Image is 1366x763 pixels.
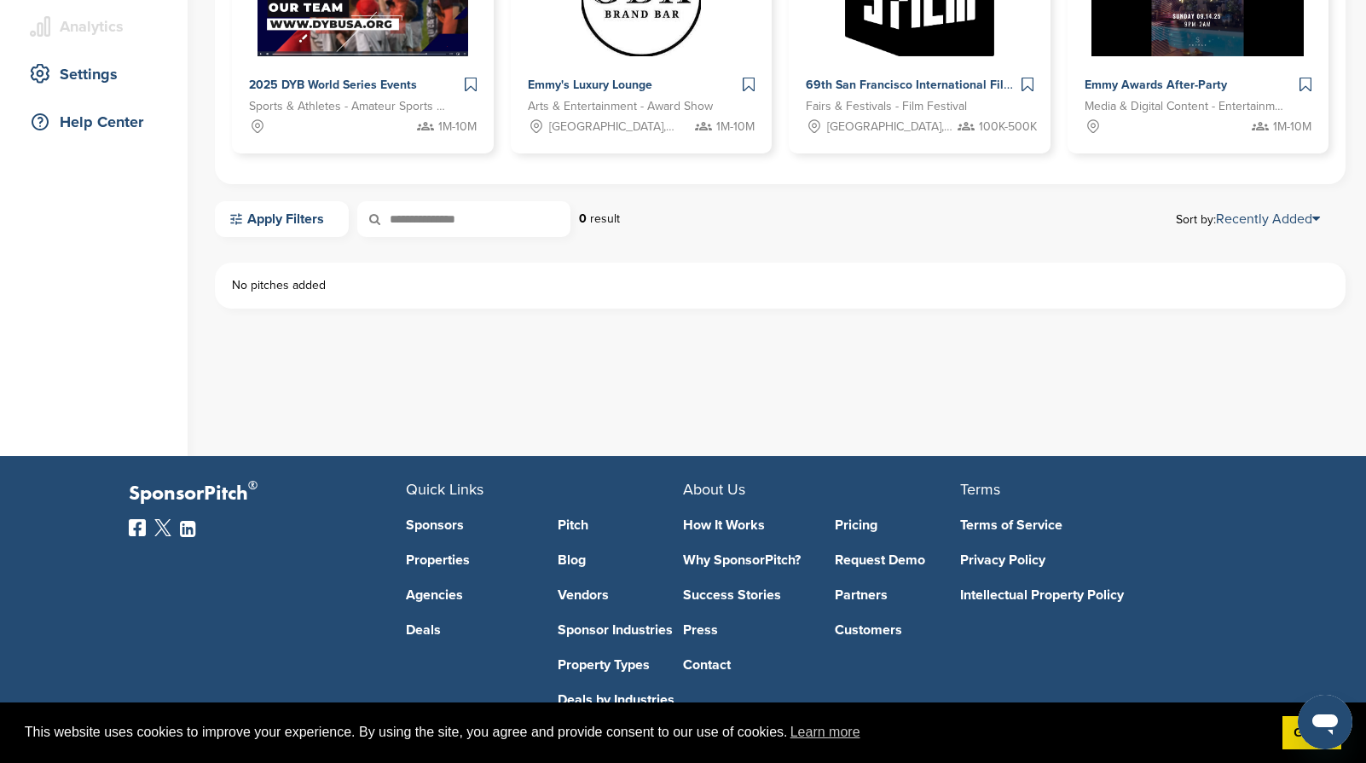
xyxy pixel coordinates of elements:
[406,588,532,602] a: Agencies
[406,480,483,499] span: Quick Links
[835,588,961,602] a: Partners
[979,118,1037,136] span: 100K-500K
[249,78,417,92] span: 2025 DYB World Series Events
[528,78,652,92] span: Emmy's Luxury Lounge
[835,553,961,567] a: Request Demo
[806,97,967,116] span: Fairs & Festivals - Film Festival
[26,59,171,90] div: Settings
[17,102,171,142] a: Help Center
[17,7,171,46] a: Analytics
[1216,211,1320,228] a: Recently Added
[683,518,809,532] a: How It Works
[835,518,961,532] a: Pricing
[835,623,961,637] a: Customers
[129,519,146,536] img: Facebook
[558,693,684,707] a: Deals by Industries
[590,211,620,226] span: result
[406,518,532,532] a: Sponsors
[248,475,258,496] span: ®
[232,280,1328,292] div: No pitches added
[1298,695,1352,749] iframe: Button to launch messaging window
[1085,97,1287,116] span: Media & Digital Content - Entertainment
[960,480,1000,499] span: Terms
[558,623,684,637] a: Sponsor Industries
[558,588,684,602] a: Vendors
[26,11,171,42] div: Analytics
[960,518,1212,532] a: Terms of Service
[960,553,1212,567] a: Privacy Policy
[215,201,349,237] a: Apply Filters
[716,118,755,136] span: 1M-10M
[549,118,675,136] span: [GEOGRAPHIC_DATA], [GEOGRAPHIC_DATA]
[154,519,171,536] img: Twitter
[683,480,745,499] span: About Us
[1085,78,1227,92] span: Emmy Awards After-Party
[26,107,171,137] div: Help Center
[683,553,809,567] a: Why SponsorPitch?
[558,518,684,532] a: Pitch
[438,118,477,136] span: 1M-10M
[528,97,713,116] span: Arts & Entertainment - Award Show
[960,588,1212,602] a: Intellectual Property Policy
[406,553,532,567] a: Properties
[1176,212,1320,226] span: Sort by:
[558,658,684,672] a: Property Types
[25,720,1269,745] span: This website uses cookies to improve your experience. By using the site, you agree and provide co...
[406,623,532,637] a: Deals
[788,720,863,745] a: learn more about cookies
[249,97,451,116] span: Sports & Athletes - Amateur Sports Leagues
[17,55,171,94] a: Settings
[579,211,587,226] strong: 0
[827,118,953,136] span: [GEOGRAPHIC_DATA], [GEOGRAPHIC_DATA]
[683,623,809,637] a: Press
[558,553,684,567] a: Blog
[683,588,809,602] a: Success Stories
[1273,118,1311,136] span: 1M-10M
[129,482,406,506] p: SponsorPitch
[1282,716,1341,750] a: dismiss cookie message
[806,78,1061,92] span: 69th San Francisco International Film Festival
[683,658,809,672] a: Contact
